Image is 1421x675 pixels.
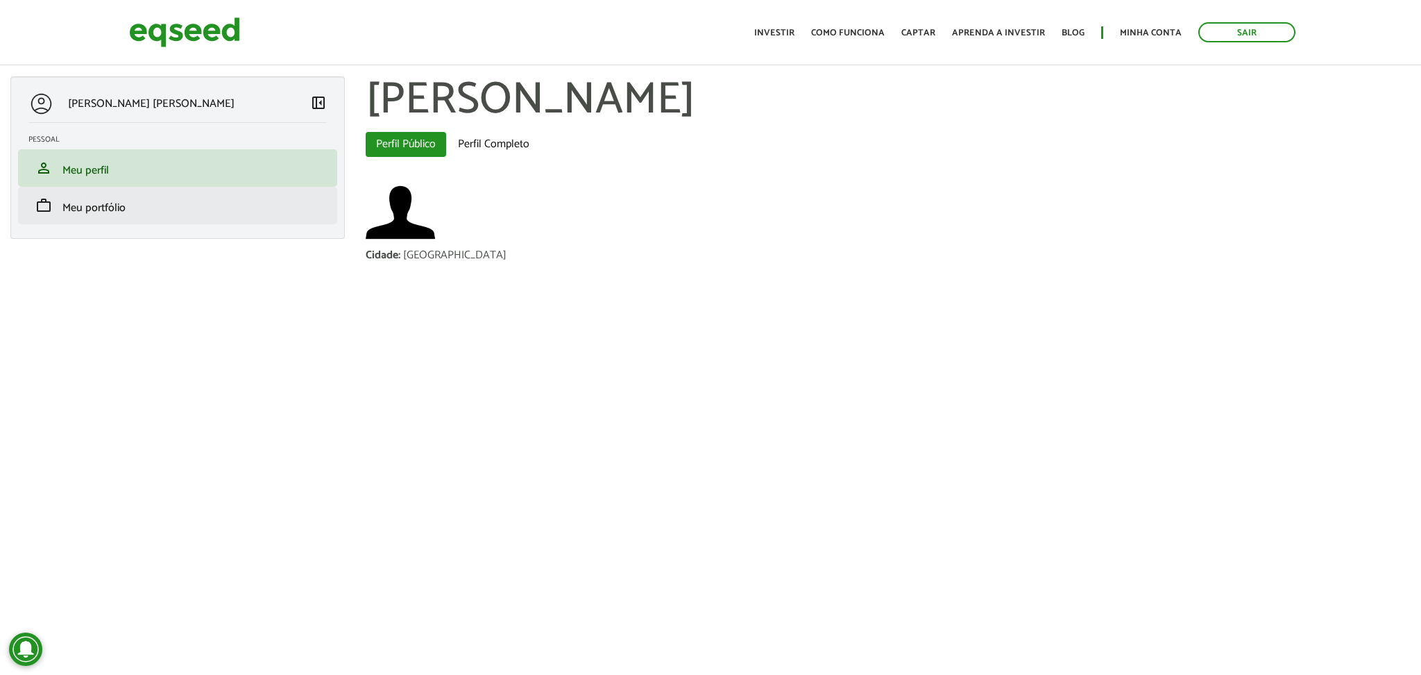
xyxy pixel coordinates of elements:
span: Meu perfil [62,161,109,180]
span: : [398,246,400,265]
span: work [35,197,52,214]
a: Como funciona [811,28,885,37]
a: personMeu perfil [28,160,327,176]
a: Blog [1062,28,1084,37]
a: Ver perfil do usuário. [366,178,435,247]
a: Colapsar menu [310,94,327,114]
h1: [PERSON_NAME] [366,76,1411,125]
img: EqSeed [129,14,240,51]
span: person [35,160,52,176]
li: Meu portfólio [18,187,337,224]
a: Investir [754,28,794,37]
a: Captar [901,28,935,37]
a: Perfil Completo [448,132,540,157]
li: Meu perfil [18,149,337,187]
a: Perfil Público [366,132,446,157]
span: Meu portfólio [62,199,126,217]
p: [PERSON_NAME] [PERSON_NAME] [68,97,235,110]
a: Sair [1198,22,1295,42]
h2: Pessoal [28,135,337,144]
a: Minha conta [1120,28,1182,37]
a: Aprenda a investir [952,28,1045,37]
span: left_panel_close [310,94,327,111]
img: Foto de Nizam Omari [366,178,435,247]
div: Cidade [366,250,403,261]
div: [GEOGRAPHIC_DATA] [403,250,507,261]
a: workMeu portfólio [28,197,327,214]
